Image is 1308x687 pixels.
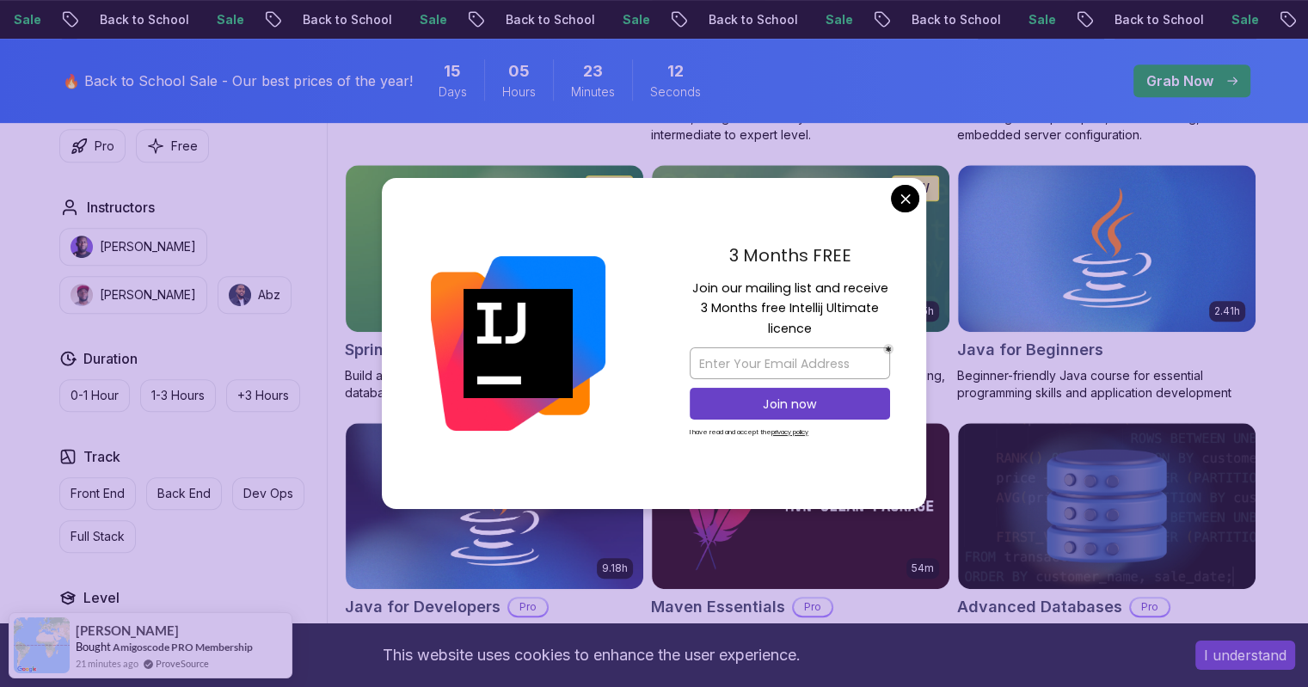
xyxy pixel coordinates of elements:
[63,71,413,91] p: 🔥 Back to School Sale - Our best prices of the year!
[71,485,125,502] p: Front End
[59,379,130,412] button: 0-1 Hour
[243,485,293,502] p: Dev Ops
[957,422,1256,659] a: Advanced Databases cardAdvanced DatabasesProAdvanced database management with SQL, integrity, and...
[13,636,1170,674] div: This website uses cookies to enhance the user experience.
[76,623,179,638] span: [PERSON_NAME]
[672,11,728,28] p: Sale
[59,228,207,266] button: instructor img[PERSON_NAME]
[95,138,114,155] p: Pro
[1164,11,1281,28] p: Back to School
[59,477,136,510] button: Front End
[794,598,832,616] p: Pro
[59,129,126,163] button: Pro
[509,598,547,616] p: Pro
[556,11,672,28] p: Back to School
[444,59,461,83] span: 15 Days
[83,446,120,467] h2: Track
[64,11,119,28] p: Sale
[957,595,1122,619] h2: Advanced Databases
[237,387,289,404] p: +3 Hours
[650,83,701,101] span: Seconds
[508,59,530,83] span: 5 Hours
[1131,598,1169,616] p: Pro
[571,83,615,101] span: Minutes
[345,595,500,619] h2: Java for Developers
[232,477,304,510] button: Dev Ops
[171,138,198,155] p: Free
[346,423,643,590] img: Java for Developers card
[957,338,1103,362] h2: Java for Beginners
[583,59,603,83] span: 23 Minutes
[345,367,644,402] p: Build a CRUD API with Spring Boot and PostgreSQL database using Spring Data JPA and Spring AI
[502,83,536,101] span: Hours
[136,129,209,163] button: Free
[652,165,949,332] img: Spring Data JPA card
[957,164,1256,402] a: Java for Beginners card2.41hJava for BeginnersBeginner-friendly Java course for essential program...
[156,656,209,671] a: ProveSource
[1146,71,1213,91] p: Grab Now
[1078,11,1133,28] p: Sale
[912,561,934,575] p: 54m
[875,11,930,28] p: Sale
[150,11,267,28] p: Back to School
[258,286,280,304] p: Abz
[100,238,196,255] p: [PERSON_NAME]
[1214,304,1240,318] p: 2.41h
[87,197,155,218] h2: Instructors
[14,617,70,673] img: provesource social proof notification image
[345,422,644,659] a: Java for Developers card9.18hJava for DevelopersProLearn advanced Java concepts to build scalable...
[958,423,1256,590] img: Advanced Databases card
[151,387,205,404] p: 1-3 Hours
[226,379,300,412] button: +3 Hours
[76,656,138,671] span: 21 minutes ago
[961,11,1078,28] p: Back to School
[651,422,950,659] a: Maven Essentials card54mMaven EssentialsProLearn how to use Maven to build and manage your Java p...
[59,276,207,314] button: instructor img[PERSON_NAME]
[229,284,251,306] img: instructor img
[651,164,950,402] a: Spring Data JPA card6.65hNEWSpring Data JPAProMaster database management, advanced querying, and ...
[71,528,125,545] p: Full Stack
[140,379,216,412] button: 1-3 Hours
[651,595,785,619] h2: Maven Essentials
[59,520,136,553] button: Full Stack
[345,338,542,362] h2: Spring Boot for Beginners
[71,284,93,306] img: instructor img
[667,59,684,83] span: 12 Seconds
[83,587,120,608] h2: Level
[218,276,292,314] button: instructor imgAbz
[346,165,643,332] img: Spring Boot for Beginners card
[957,367,1256,402] p: Beginner-friendly Java course for essential programming skills and application development
[439,83,467,101] span: Days
[71,387,119,404] p: 0-1 Hour
[345,164,644,402] a: Spring Boot for Beginners card1.67hNEWSpring Boot for BeginnersBuild a CRUD API with Spring Boot ...
[353,11,470,28] p: Back to School
[470,11,525,28] p: Sale
[113,641,253,653] a: Amigoscode PRO Membership
[83,348,138,369] h2: Duration
[267,11,322,28] p: Sale
[1195,641,1295,670] button: Accept cookies
[958,165,1256,332] img: Java for Beginners card
[146,477,222,510] button: Back End
[76,640,111,653] span: Bought
[100,286,196,304] p: [PERSON_NAME]
[602,561,628,575] p: 9.18h
[758,11,875,28] p: Back to School
[71,236,93,258] img: instructor img
[157,485,211,502] p: Back End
